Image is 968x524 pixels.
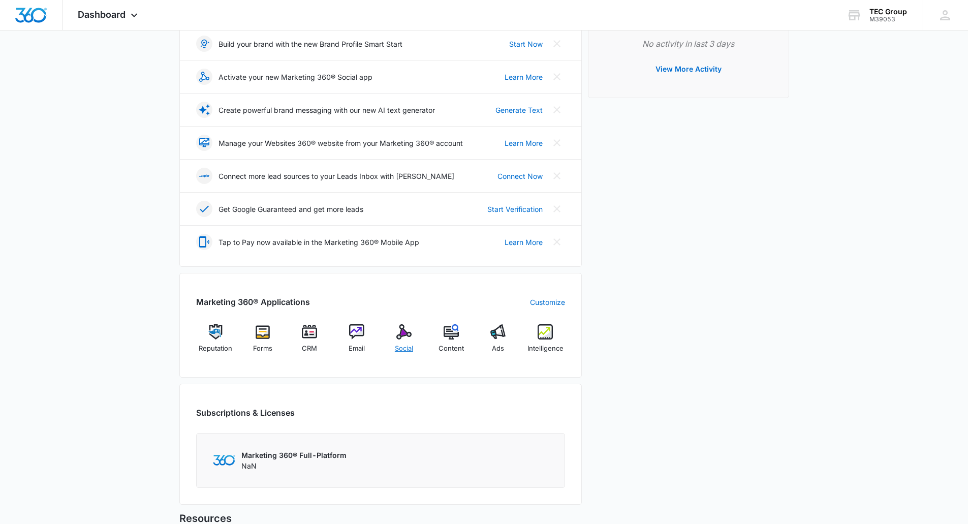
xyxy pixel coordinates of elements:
p: Build your brand with the new Brand Profile Smart Start [218,39,402,49]
a: Content [431,324,471,361]
a: Start Now [509,39,543,49]
span: Ads [492,344,504,354]
div: NaN [241,450,347,471]
img: Marketing 360 Logo [213,455,235,466]
a: Ads [479,324,518,361]
span: Email [349,344,365,354]
button: Close [549,135,565,151]
h2: Marketing 360® Applications [196,296,310,308]
a: Social [385,324,424,361]
p: No activity in last 3 days [605,38,772,50]
button: Close [549,69,565,85]
span: Social [395,344,413,354]
span: Dashboard [78,9,126,20]
button: Close [549,201,565,217]
button: Close [549,234,565,250]
span: Reputation [199,344,232,354]
a: Learn More [505,237,543,248]
a: Reputation [196,324,235,361]
p: Connect more lead sources to your Leads Inbox with [PERSON_NAME] [218,171,454,181]
button: Close [549,168,565,184]
a: Intelligence [526,324,565,361]
a: Learn More [505,72,543,82]
span: CRM [302,344,317,354]
a: Email [337,324,377,361]
a: Customize [530,297,565,307]
p: Create powerful brand messaging with our new AI text generator [218,105,435,115]
a: Start Verification [487,204,543,214]
p: Marketing 360® Full-Platform [241,450,347,460]
div: account id [869,16,907,23]
span: Intelligence [527,344,564,354]
a: CRM [290,324,329,361]
button: Close [549,36,565,52]
p: Tap to Pay now available in the Marketing 360® Mobile App [218,237,419,248]
button: Close [549,102,565,118]
p: Get Google Guaranteed and get more leads [218,204,363,214]
span: Content [439,344,464,354]
h2: Subscriptions & Licenses [196,407,295,419]
button: View More Activity [645,57,732,81]
a: Generate Text [495,105,543,115]
p: Activate your new Marketing 360® Social app [218,72,372,82]
a: Learn More [505,138,543,148]
p: Manage your Websites 360® website from your Marketing 360® account [218,138,463,148]
a: Forms [243,324,282,361]
div: account name [869,8,907,16]
span: Forms [253,344,272,354]
a: Connect Now [497,171,543,181]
